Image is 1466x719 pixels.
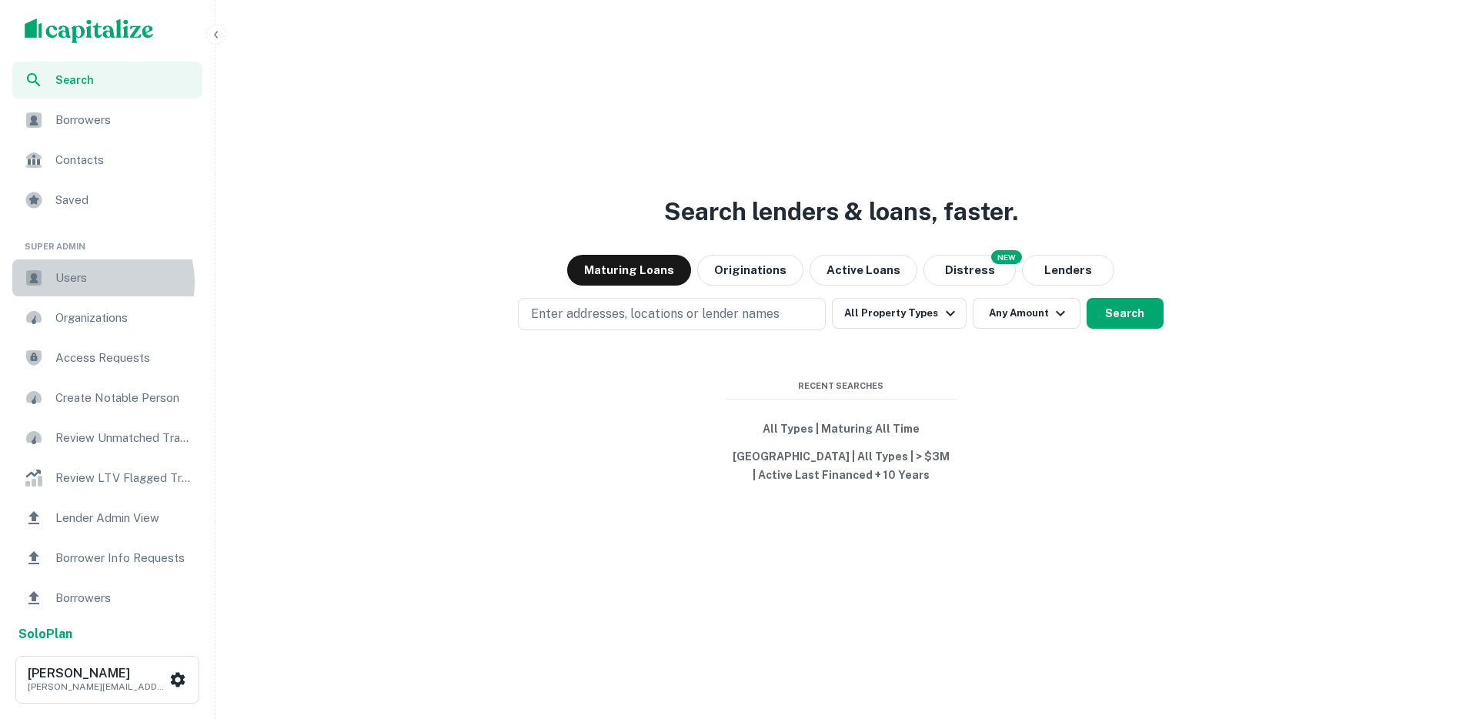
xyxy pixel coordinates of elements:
button: Search [1087,298,1164,329]
span: Review Unmatched Transactions [55,429,193,447]
span: Review LTV Flagged Transactions [55,469,193,487]
a: Search [12,62,202,99]
h3: Search lenders & loans, faster. [664,193,1018,230]
button: [GEOGRAPHIC_DATA] | All Types | > $3M | Active Last Financed + 10 Years [726,443,957,489]
a: Borrower Info Requests [12,540,202,577]
a: Create Notable Person [12,380,202,416]
h6: [PERSON_NAME] [28,667,166,680]
span: Users [55,269,193,287]
span: Borrower Info Requests [55,549,193,567]
button: Lenders [1022,255,1114,286]
button: Search distressed loans with lien and other non-mortgage details. [923,255,1016,286]
button: Any Amount [973,298,1080,329]
button: Maturing Loans [567,255,691,286]
button: All Property Types [832,298,966,329]
span: Recent Searches [726,380,957,393]
strong: Solo Plan [18,627,72,641]
span: Access Requests [55,349,193,367]
span: Organizations [55,309,193,327]
li: Super Admin [12,222,202,259]
p: Enter addresses, locations or lender names [531,305,780,323]
button: Originations [697,255,803,286]
span: Borrowers [55,111,193,129]
a: Review Unmatched Transactions [12,420,202,456]
a: Access Requests [12,339,202,376]
a: Saved [12,182,202,219]
a: Organizations [12,299,202,336]
button: Active Loans [810,255,917,286]
iframe: Chat Widget [1389,596,1466,670]
img: capitalize-logo.png [25,18,154,43]
a: Lender Admin View [12,500,202,537]
span: Lender Admin View [55,509,193,527]
span: Contacts [55,151,193,169]
a: Contacts [12,142,202,179]
a: Users [12,259,202,296]
span: Search [55,72,193,89]
a: SoloPlan [18,625,72,644]
a: Borrowers [12,102,202,139]
button: [PERSON_NAME][PERSON_NAME][EMAIL_ADDRESS][DOMAIN_NAME] [15,656,199,704]
button: All Types | Maturing All Time [726,415,957,443]
p: [PERSON_NAME][EMAIL_ADDRESS][DOMAIN_NAME] [28,680,166,694]
span: Borrowers [55,589,193,607]
a: Borrowers [12,580,202,617]
button: Enter addresses, locations or lender names [518,298,826,330]
div: NEW [991,250,1022,264]
span: Create Notable Person [55,389,193,407]
a: Review LTV Flagged Transactions [12,460,202,497]
span: Saved [55,191,193,209]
